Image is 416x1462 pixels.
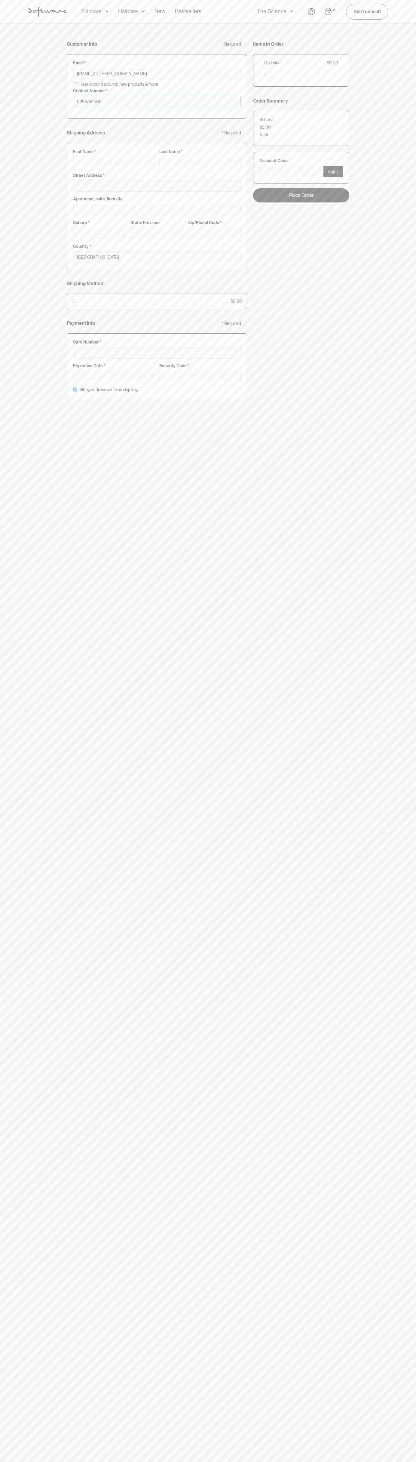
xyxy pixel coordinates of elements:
div: * Required [222,42,241,47]
label: Last Name * [159,149,241,154]
label: Expiration Date * [73,363,154,369]
label: Card Number * [73,340,241,345]
img: arrow down [105,8,109,14]
label: Email * [73,60,241,66]
div: Skincare [81,8,102,14]
h4: Shipping Method [67,281,103,286]
label: State/Province [130,220,183,225]
label: Billing address same as shipping [79,387,138,392]
label: Apartment, suite, floor etc. [73,196,241,202]
h4: Payment Info [67,320,95,326]
div: Total [259,132,268,137]
div: $0.00 [231,299,242,304]
div: Quantity: [264,60,280,66]
div: 0 [332,8,336,13]
label: First Name * [73,149,154,154]
div: The Science [257,8,286,14]
label: Suburb * [73,220,126,225]
label: Country * [73,244,241,249]
h4: Shipping Address [67,130,105,136]
img: Software Logo [28,7,67,17]
a: Start consult [346,4,388,19]
h4: Order Summary [253,98,288,104]
div: * Required [222,321,241,326]
img: arrow down [290,8,293,14]
h4: Items in Order [253,41,283,47]
label: Security Code * [159,363,241,369]
div: Subtotal [259,117,274,122]
input: $0.00 [72,299,76,303]
label: Contact Number * [73,88,241,94]
a: Open cart [325,8,336,16]
input: Hear about discounts, new products & more [73,82,77,86]
div: $0.00 [327,60,338,66]
div: 1 [280,60,282,66]
label: Street Address * [73,173,241,178]
div: Haircare [118,8,138,14]
button: Apply Discount [323,166,343,177]
label: Zip/Postal Code * [188,220,241,225]
span: Hear about discounts, new products & more [79,82,158,87]
h4: Customer Info [67,41,97,47]
img: arrow down [142,8,145,14]
div: * Required [222,131,241,136]
div: $0.00 [259,125,271,130]
a: Place Order [253,188,349,202]
span: : [264,69,265,76]
label: Discount Code [259,158,343,163]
